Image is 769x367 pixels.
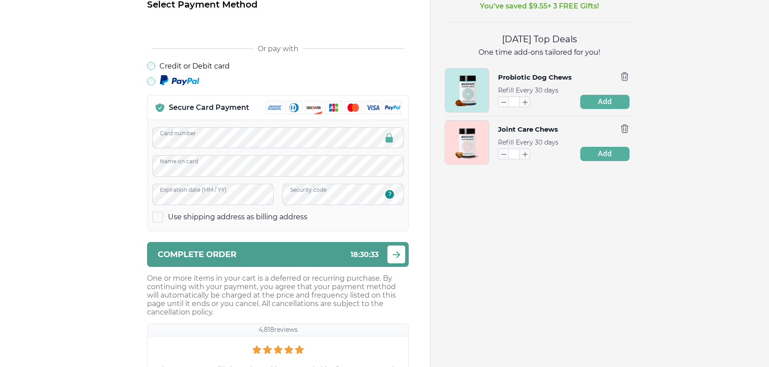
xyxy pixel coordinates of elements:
span: Refill Every 30 days [498,86,558,94]
p: 4,818 reviews [259,326,298,334]
span: Refill Every 30 days [498,138,558,146]
h2: [DATE] Top Deals [445,33,634,46]
span: Or pay with [258,44,299,53]
iframe: Secure payment button frame [147,18,409,36]
img: Paypal [159,75,199,86]
span: 18 : 30 : 33 [351,250,379,259]
img: Probiotic Dog Chews [445,69,489,112]
img: payment methods [266,101,401,114]
span: Complete order [158,250,236,259]
p: One time add-ons tailored for you! [445,48,634,57]
label: Credit or Debit card [159,62,230,70]
button: Joint Care Chews [498,124,558,135]
img: Joint Care Chews [445,121,489,164]
p: Secure Card Payment [169,103,249,113]
button: Add [580,147,630,161]
button: Probiotic Dog Chews [498,72,572,83]
button: Complete order18:30:33 [147,242,409,267]
button: Add [580,95,630,109]
p: One or more items in your cart is a deferred or recurring purchase. By continuing with your payme... [147,274,409,316]
label: Use shipping address as billing address [168,212,307,222]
